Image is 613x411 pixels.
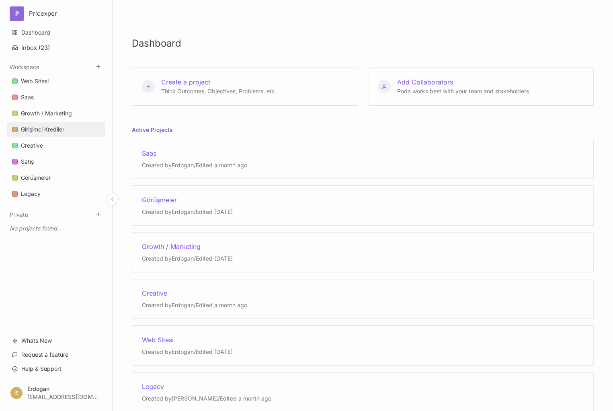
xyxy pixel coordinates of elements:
[7,170,105,185] a: Görüşmeler
[142,335,233,344] div: Web Sitesi
[7,90,105,105] a: Saas
[21,141,43,150] div: Creative
[7,221,105,236] div: No projects found...
[29,10,90,17] div: Pricexper
[7,219,105,238] div: Private
[142,161,247,169] div: Created by Erdogan / Edited a month ago
[10,6,103,21] button: PPricexper
[21,189,41,199] div: Legacy
[10,64,39,70] button: Workspace
[7,138,105,153] a: Creative
[132,325,594,366] a: Web SitesiCreated byErdogan/Edited [DATE]
[21,76,49,86] div: Web Sitesi
[27,394,98,400] div: [EMAIL_ADDRESS][DOMAIN_NAME]
[142,242,233,251] div: Growth / Marketing
[142,195,233,204] div: Görüşmeler
[142,255,233,263] div: Created by Erdogan / Edited [DATE]
[132,125,173,140] h5: Active Projects
[21,92,34,102] div: Saas
[7,25,105,40] a: Dashboard
[7,138,105,154] div: Creative
[368,68,594,106] button: Add Collaborators Poda works best with your team and stakeholders
[142,149,247,158] div: Saas
[7,381,105,405] button: EErdogan[EMAIL_ADDRESS][DOMAIN_NAME]
[7,122,105,137] a: Girişimci Krediler
[397,88,529,95] span: Poda works best with your team and stakeholders
[142,208,233,216] div: Created by Erdogan / Edited [DATE]
[7,71,105,205] div: Workspace
[161,88,275,95] span: Think Outcomes, Objectives, Problems, etc
[10,6,24,21] div: P
[142,301,247,309] div: Created by Erdogan / Edited a month ago
[132,232,594,272] a: Growth / MarketingCreated byErdogan/Edited [DATE]
[7,154,105,169] a: Satış
[142,348,233,356] div: Created by Erdogan / Edited [DATE]
[142,382,271,391] div: Legacy
[10,387,23,399] div: E
[21,109,72,118] div: Growth / Marketing
[132,68,358,106] button: Create a project Think Outcomes, Objectives, Problems, etc
[132,39,594,48] h1: Dashboard
[21,125,64,134] div: Girişimci Krediler
[132,139,594,179] a: SaasCreated byErdogan/Edited a month ago
[7,361,105,376] a: Help & Support
[7,333,105,348] a: Whats New
[7,186,105,202] div: Legacy
[132,279,594,319] a: CreativeCreated byErdogan/Edited a month ago
[7,74,105,89] a: Web Sitesi
[7,186,105,201] a: Legacy
[7,41,105,55] button: Inbox (23)
[142,289,247,298] div: Creative
[7,347,105,362] a: Request a feature
[21,157,34,166] div: Satış
[397,78,453,86] span: Add Collaborators
[21,173,51,183] div: Görüşmeler
[7,122,105,138] div: Girişimci Krediler
[7,154,105,170] div: Satış
[10,211,28,218] button: Private
[27,386,98,392] div: Erdogan
[142,395,271,403] div: Created by [PERSON_NAME] / Edited a month ago
[7,106,105,121] a: Growth / Marketing
[161,78,210,86] span: Create a project
[132,185,594,226] a: GörüşmelerCreated byErdogan/Edited [DATE]
[7,170,105,186] div: Görüşmeler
